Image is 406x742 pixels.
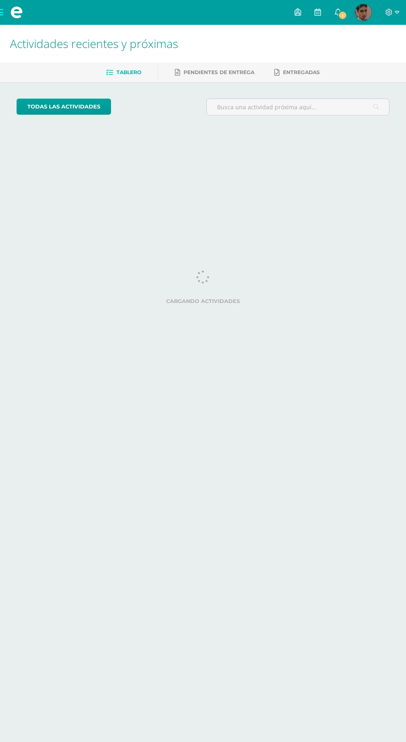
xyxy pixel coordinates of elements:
[10,36,178,51] span: Actividades recientes y próximas
[355,4,372,21] img: 9f0756336bf76ef3afc8cadeb96d1fce.png
[175,66,254,79] a: Pendientes de entrega
[274,66,320,79] a: Entregadas
[17,298,389,304] label: Cargando actividades
[17,99,111,115] a: todas las Actividades
[106,66,141,79] a: Tablero
[338,11,347,20] span: 1
[283,69,320,75] span: Entregadas
[207,99,389,115] input: Busca una actividad próxima aquí...
[184,69,254,75] span: Pendientes de entrega
[116,69,141,75] span: Tablero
